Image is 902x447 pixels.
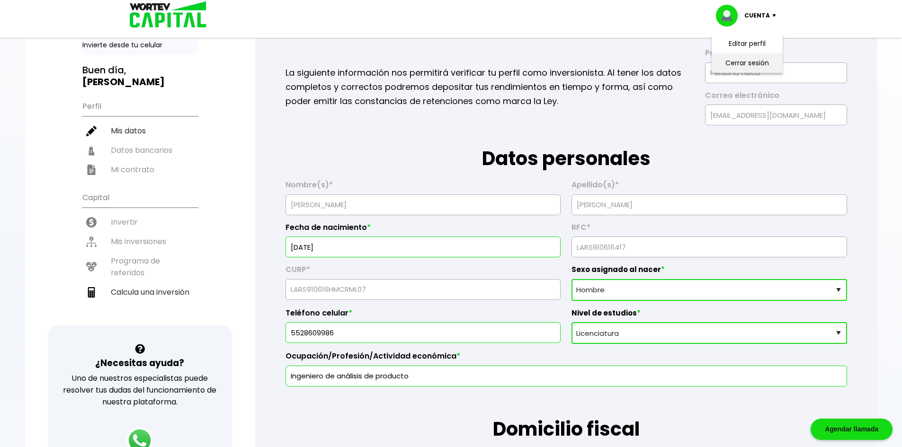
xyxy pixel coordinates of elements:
label: Teléfono celular [286,308,561,323]
label: Correo electrónico [705,91,847,105]
label: RFC [572,223,847,237]
ul: Perfil [82,96,197,179]
img: editar-icon.952d3147.svg [86,126,97,136]
input: DD/MM/AAAA [290,237,556,257]
p: La siguiente información nos permitirá verificar tu perfil como inversionista. Al tener los datos... [286,66,692,108]
img: icon-down [770,14,783,17]
p: Invierte desde tu celular [82,40,197,50]
label: CURP [286,265,561,279]
img: profile-image [716,5,744,26]
img: calculadora-icon.17d418c4.svg [86,287,97,298]
h1: Domicilio fiscal [286,386,847,443]
p: Uno de nuestros especialistas puede resolver tus dudas del funcionamiento de nuestra plataforma. [60,372,220,408]
input: 18 caracteres [290,280,556,299]
label: Nivel de estudios [572,308,847,323]
a: Mis datos [82,121,197,140]
label: Nombre(s) [286,180,561,194]
input: 10 dígitos [290,323,556,342]
p: Cuenta [744,9,770,23]
ul: Capital [82,187,197,325]
label: Fecha de nacimiento [286,223,561,237]
label: Ocupación/Profesión/Actividad económica [286,351,847,366]
h3: ¿Necesitas ayuda? [95,356,184,370]
label: Perfil seleccionado [705,48,847,62]
h1: Datos personales [286,125,847,173]
div: Agendar llamada [811,419,893,440]
label: Sexo asignado al nacer [572,265,847,279]
a: Editar perfil [729,39,766,49]
b: [PERSON_NAME] [82,75,165,88]
input: 13 caracteres [576,237,842,257]
a: Calcula una inversión [82,282,197,302]
li: Cerrar sesión [709,53,785,73]
h3: Buen día, [82,64,197,88]
label: Apellido(s) [572,180,847,194]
